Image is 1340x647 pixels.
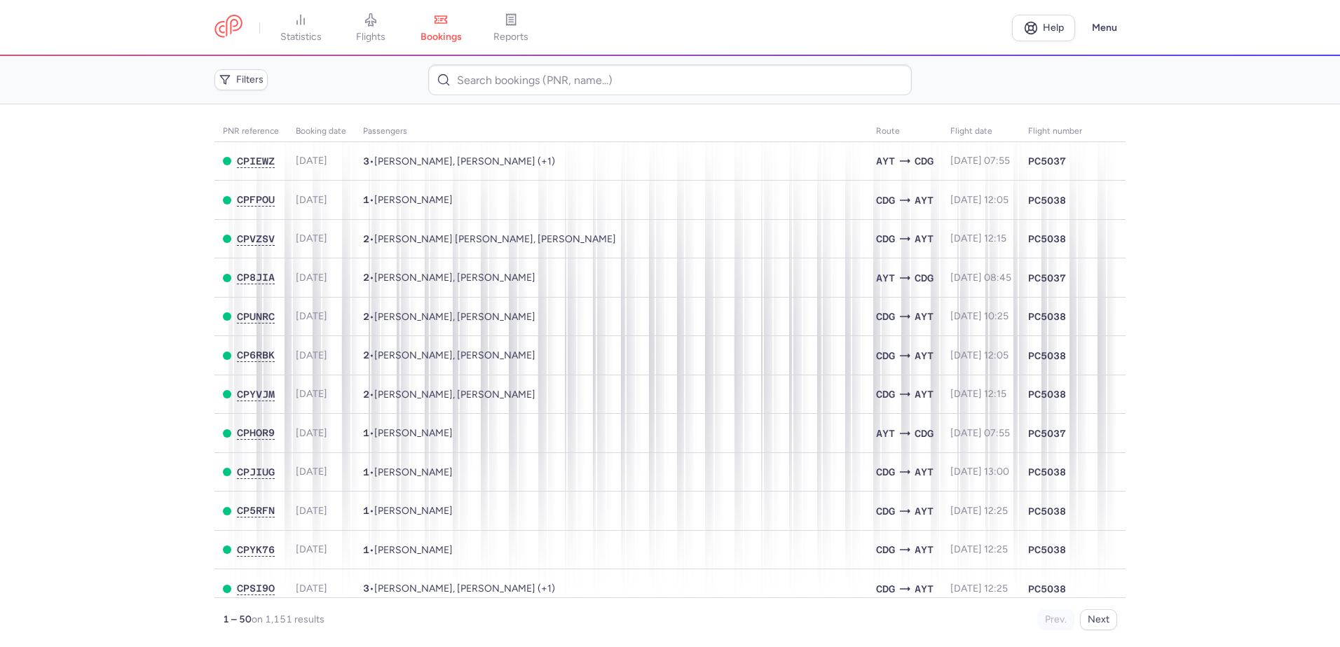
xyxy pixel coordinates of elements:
[942,121,1020,142] th: flight date
[296,272,327,284] span: [DATE]
[374,389,535,401] span: Hillary AHOUASSO, Alexander AHOUASSO
[237,311,275,322] span: CPUNRC
[374,349,535,361] span: Abdul Samet GOK, Rina Valentiane RALIMBIMANANA
[223,613,252,625] strong: 1 – 50
[406,13,476,43] a: bookings
[363,233,369,244] span: 2
[363,155,369,167] span: 3
[237,311,275,323] button: CPUNRC
[1037,609,1074,630] button: Prev.
[214,121,287,142] th: PNR reference
[237,349,275,361] span: CP6RBK
[1028,154,1066,168] span: PC5037
[363,311,369,322] span: 2
[237,583,275,594] span: CPSI9O
[950,583,1008,594] span: [DATE] 12:25
[915,153,934,169] span: CDG
[950,505,1008,517] span: [DATE] 12:25
[950,232,1006,244] span: [DATE] 12:15
[950,466,1009,478] span: [DATE] 13:00
[1028,465,1066,479] span: PC5038
[1028,193,1066,207] span: PC5038
[355,121,868,142] th: Passengers
[363,155,555,167] span: •
[915,581,934,597] span: AYT
[266,13,336,43] a: statistics
[363,233,616,245] span: •
[237,583,275,594] button: CPSI9O
[237,349,275,361] button: CP6RBK
[374,466,453,478] span: Ali Muhammed GORDUK
[876,464,895,480] span: CDG
[363,194,369,205] span: 1
[237,466,275,478] button: CPJIUG
[1028,232,1066,246] span: PC5038
[363,311,535,323] span: •
[876,387,895,402] span: CDG
[1083,15,1126,41] button: Menu
[374,155,555,167] span: Ersen TURKER, Vesile TURKER, Irem TURKER
[1020,121,1091,142] th: Flight number
[950,388,1006,400] span: [DATE] 12:15
[950,310,1009,322] span: [DATE] 10:25
[296,349,327,361] span: [DATE]
[237,233,275,245] button: CPVZSV
[1028,387,1066,401] span: PC5038
[1028,349,1066,363] span: PC5038
[1028,426,1066,440] span: PC5037
[252,613,324,625] span: on 1,151 results
[236,74,264,85] span: Filters
[876,348,895,363] span: CDG
[280,31,322,43] span: statistics
[363,349,535,361] span: •
[237,389,275,401] button: CPYVJM
[363,466,369,478] span: 1
[915,193,934,208] span: AYT
[374,311,535,323] span: Olga KISELEVA, Evgeniia KISELEVA
[1080,609,1117,630] button: Next
[876,581,895,597] span: CDG
[1012,15,1075,41] a: Help
[287,121,355,142] th: Booking date
[296,232,327,244] span: [DATE]
[915,387,934,402] span: AYT
[363,544,453,556] span: •
[296,155,327,167] span: [DATE]
[296,427,327,439] span: [DATE]
[1028,543,1066,557] span: PC5038
[363,505,369,516] span: 1
[296,583,327,594] span: [DATE]
[214,69,268,90] button: Filters
[363,272,369,283] span: 2
[876,153,895,169] span: AYT
[868,121,942,142] th: Route
[950,543,1008,555] span: [DATE] 12:25
[237,155,275,167] button: CPIEWZ
[374,233,616,245] span: Louis Alexandre COLIN, James COLIN
[237,544,275,556] button: CPYK76
[950,427,1010,439] span: [DATE] 07:55
[363,583,555,594] span: •
[915,348,934,363] span: AYT
[374,544,453,556] span: Mehmet TOPUZ
[950,155,1010,167] span: [DATE] 07:55
[915,464,934,480] span: AYT
[950,194,1009,206] span: [DATE] 12:05
[950,349,1009,361] span: [DATE] 12:05
[363,389,369,400] span: 2
[374,272,535,284] span: Sesiguzel ALAN, Mina CHEBBAKI
[915,503,934,519] span: AYT
[876,309,895,324] span: CDG
[296,388,327,400] span: [DATE]
[237,427,275,439] button: CPHOR9
[363,389,535,401] span: •
[915,426,934,441] span: CDG
[237,389,275,400] span: CPYVJM
[876,426,895,441] span: AYT
[363,272,535,284] span: •
[237,466,275,478] span: CPJIUG
[237,272,275,284] button: CP8JIA
[363,194,453,206] span: •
